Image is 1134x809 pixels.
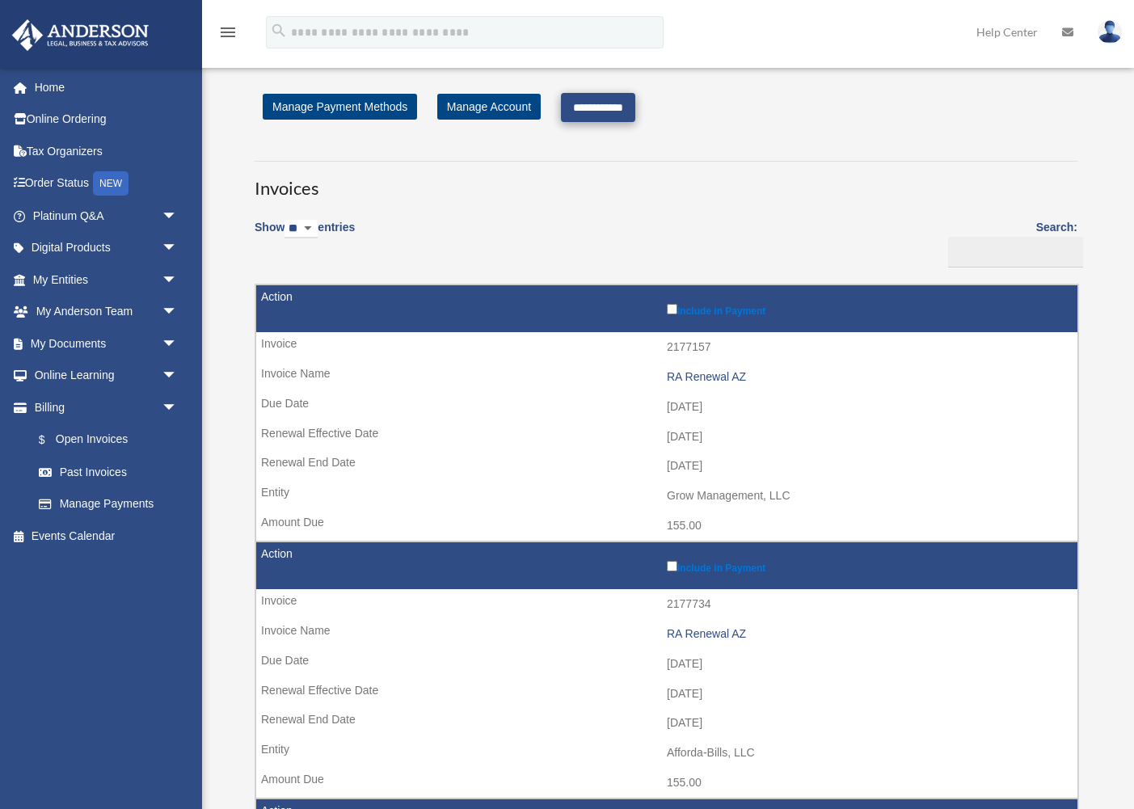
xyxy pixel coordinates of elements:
[256,392,1077,423] td: [DATE]
[255,217,355,255] label: Show entries
[256,649,1077,680] td: [DATE]
[256,481,1077,512] td: Grow Management, LLC
[7,19,154,51] img: Anderson Advisors Platinum Portal
[256,589,1077,620] td: 2177734
[285,220,318,238] select: Showentries
[11,71,202,103] a: Home
[667,370,1069,384] div: RA Renewal AZ
[256,451,1077,482] td: [DATE]
[11,296,202,328] a: My Anderson Teamarrow_drop_down
[667,301,1069,317] label: Include in Payment
[256,768,1077,798] td: 155.00
[162,263,194,297] span: arrow_drop_down
[162,391,194,424] span: arrow_drop_down
[11,232,202,264] a: Digital Productsarrow_drop_down
[256,332,1077,363] td: 2177157
[218,28,238,42] a: menu
[162,360,194,393] span: arrow_drop_down
[11,263,202,296] a: My Entitiesarrow_drop_down
[23,456,194,488] a: Past Invoices
[48,430,56,450] span: $
[23,423,186,457] a: $Open Invoices
[23,488,194,520] a: Manage Payments
[218,23,238,42] i: menu
[667,561,677,571] input: Include in Payment
[256,422,1077,453] td: [DATE]
[11,167,202,200] a: Order StatusNEW
[263,94,417,120] a: Manage Payment Methods
[11,135,202,167] a: Tax Organizers
[162,296,194,329] span: arrow_drop_down
[256,679,1077,710] td: [DATE]
[11,520,202,552] a: Events Calendar
[437,94,541,120] a: Manage Account
[667,304,677,314] input: Include in Payment
[11,200,202,232] a: Platinum Q&Aarrow_drop_down
[11,327,202,360] a: My Documentsarrow_drop_down
[256,738,1077,769] td: Afforda-Bills, LLC
[256,511,1077,541] td: 155.00
[270,22,288,40] i: search
[667,558,1069,574] label: Include in Payment
[11,360,202,392] a: Online Learningarrow_drop_down
[1098,20,1122,44] img: User Pic
[162,327,194,360] span: arrow_drop_down
[93,171,129,196] div: NEW
[948,237,1083,268] input: Search:
[667,627,1069,641] div: RA Renewal AZ
[11,103,202,136] a: Online Ordering
[162,200,194,233] span: arrow_drop_down
[162,232,194,265] span: arrow_drop_down
[942,217,1077,268] label: Search:
[256,708,1077,739] td: [DATE]
[11,391,194,423] a: Billingarrow_drop_down
[255,161,1077,201] h3: Invoices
